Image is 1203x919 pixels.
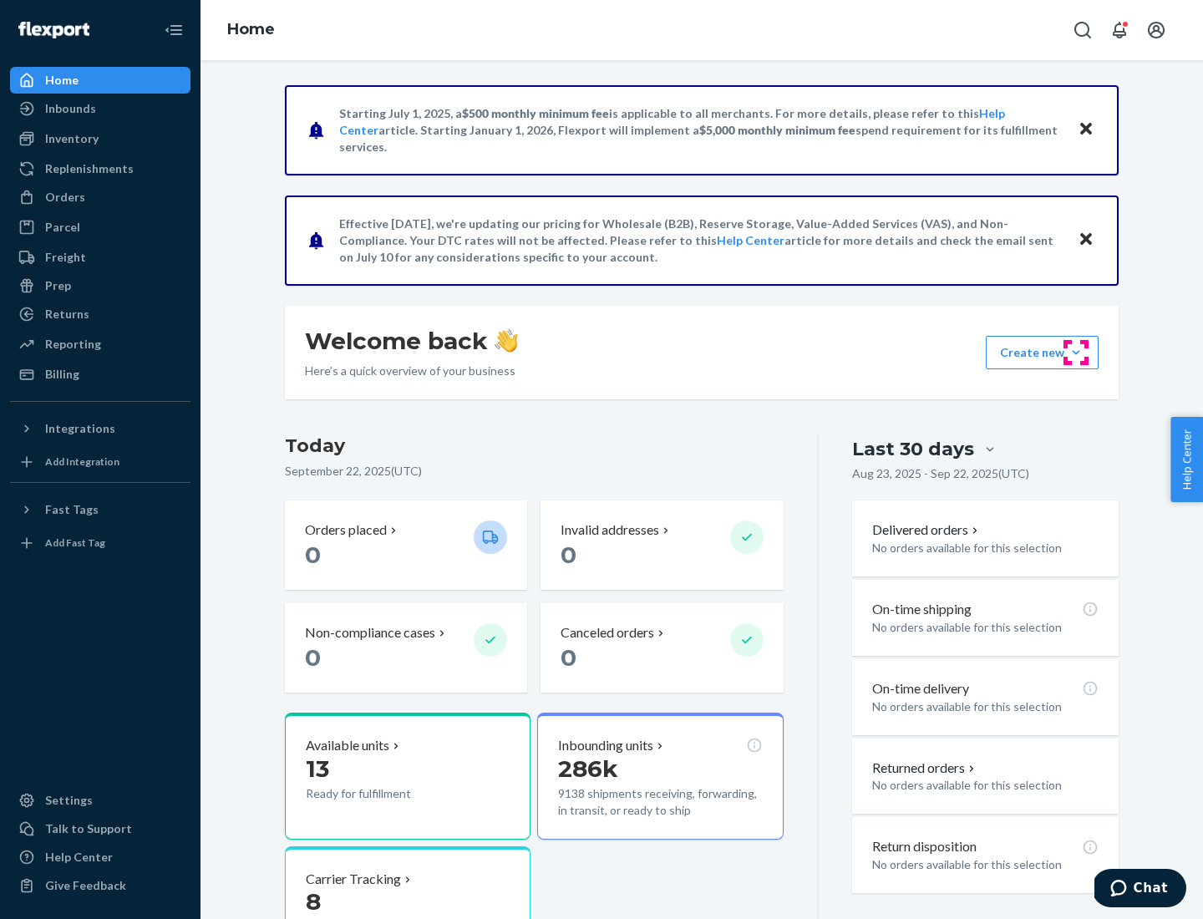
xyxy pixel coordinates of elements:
span: 0 [305,643,321,672]
span: $5,000 monthly minimum fee [699,123,855,137]
p: No orders available for this selection [872,698,1099,715]
div: Freight [45,249,86,266]
p: Here’s a quick overview of your business [305,363,518,379]
a: Settings [10,787,190,814]
p: 9138 shipments receiving, forwarding, in transit, or ready to ship [558,785,762,819]
button: Invalid addresses 0 [541,500,783,590]
a: Help Center [10,844,190,871]
p: No orders available for this selection [872,619,1099,636]
button: Talk to Support [10,815,190,842]
button: Fast Tags [10,496,190,523]
p: September 22, 2025 ( UTC ) [285,463,784,480]
button: Close [1075,118,1097,142]
p: Ready for fulfillment [306,785,460,802]
a: Home [10,67,190,94]
div: Integrations [45,420,115,437]
a: Help Center [717,233,784,247]
div: Prep [45,277,71,294]
p: Invalid addresses [561,520,659,540]
div: Help Center [45,849,113,866]
div: Fast Tags [45,501,99,518]
p: Available units [306,736,389,755]
button: Open account menu [1140,13,1173,47]
button: Give Feedback [10,872,190,899]
div: Home [45,72,79,89]
a: Prep [10,272,190,299]
span: 8 [306,887,321,916]
div: Inbounds [45,100,96,117]
span: 0 [561,541,576,569]
button: Delivered orders [872,520,982,540]
img: Flexport logo [18,22,89,38]
a: Inventory [10,125,190,152]
a: Returns [10,301,190,327]
div: Returns [45,306,89,322]
p: On-time delivery [872,679,969,698]
button: Orders placed 0 [285,500,527,590]
p: No orders available for this selection [872,856,1099,873]
div: Billing [45,366,79,383]
a: Add Integration [10,449,190,475]
p: Return disposition [872,837,977,856]
button: Open Search Box [1066,13,1099,47]
a: Inbounds [10,95,190,122]
p: No orders available for this selection [872,540,1099,556]
div: Give Feedback [45,877,126,894]
a: Reporting [10,331,190,358]
div: Orders [45,189,85,206]
div: Settings [45,792,93,809]
p: Canceled orders [561,623,654,642]
button: Close Navigation [157,13,190,47]
iframe: Opens a widget where you can chat to one of our agents [1094,869,1186,911]
span: 13 [306,754,329,783]
button: Help Center [1170,417,1203,502]
a: Freight [10,244,190,271]
span: 286k [558,754,618,783]
p: No orders available for this selection [872,777,1099,794]
p: Carrier Tracking [306,870,401,889]
button: Available units13Ready for fulfillment [285,713,530,840]
p: Inbounding units [558,736,653,755]
span: 0 [305,541,321,569]
button: Close [1075,228,1097,252]
div: Replenishments [45,160,134,177]
button: Inbounding units286k9138 shipments receiving, forwarding, in transit, or ready to ship [537,713,783,840]
div: Parcel [45,219,80,236]
a: Home [227,20,275,38]
span: $500 monthly minimum fee [462,106,609,120]
div: Inventory [45,130,99,147]
button: Integrations [10,415,190,442]
a: Billing [10,361,190,388]
div: Last 30 days [852,436,974,462]
img: hand-wave emoji [495,329,518,353]
button: Returned orders [872,759,978,778]
p: Effective [DATE], we're updating our pricing for Wholesale (B2B), Reserve Storage, Value-Added Se... [339,216,1062,266]
h1: Welcome back [305,326,518,356]
button: Non-compliance cases 0 [285,603,527,693]
p: Starting July 1, 2025, a is applicable to all merchants. For more details, please refer to this a... [339,105,1062,155]
button: Create new [986,336,1099,369]
div: Add Integration [45,454,119,469]
h3: Today [285,433,784,459]
a: Parcel [10,214,190,241]
a: Add Fast Tag [10,530,190,556]
p: Aug 23, 2025 - Sep 22, 2025 ( UTC ) [852,465,1029,482]
div: Add Fast Tag [45,536,105,550]
p: Orders placed [305,520,387,540]
p: On-time shipping [872,600,972,619]
div: Talk to Support [45,820,132,837]
button: Canceled orders 0 [541,603,783,693]
a: Orders [10,184,190,211]
button: Open notifications [1103,13,1136,47]
p: Non-compliance cases [305,623,435,642]
span: 0 [561,643,576,672]
ol: breadcrumbs [214,6,288,54]
div: Reporting [45,336,101,353]
a: Replenishments [10,155,190,182]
